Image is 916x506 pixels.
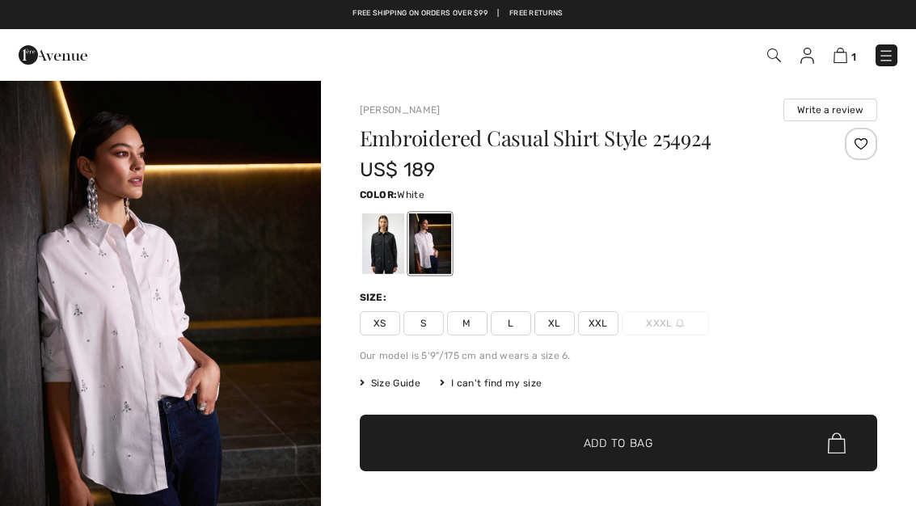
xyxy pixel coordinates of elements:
button: Write a review [783,99,877,121]
span: Color: [360,189,398,200]
span: XL [534,311,575,335]
a: [PERSON_NAME] [360,104,441,116]
a: Free Returns [509,8,564,19]
div: White [408,213,450,274]
a: 1 [834,45,856,65]
span: White [397,189,424,200]
div: I can't find my size [440,376,542,390]
span: S [403,311,444,335]
div: Black [361,213,403,274]
h1: Embroidered Casual Shirt Style 254924 [360,128,791,149]
img: My Info [800,48,814,64]
img: Bag.svg [828,432,846,453]
img: 1ère Avenue [19,39,87,71]
img: Menu [878,48,894,64]
img: Shopping Bag [834,48,847,63]
img: ring-m.svg [676,319,684,327]
span: | [497,8,499,19]
a: 1ère Avenue [19,46,87,61]
img: Search [767,48,781,62]
div: Our model is 5'9"/175 cm and wears a size 6. [360,348,877,363]
div: Size: [360,290,390,305]
span: XXXL [622,311,709,335]
span: XXL [578,311,618,335]
span: L [491,311,531,335]
a: Free shipping on orders over $99 [352,8,488,19]
button: Add to Bag [360,415,877,471]
span: Add to Bag [584,435,653,452]
span: M [447,311,488,335]
span: US$ 189 [360,158,436,181]
span: XS [360,311,400,335]
span: Size Guide [360,376,420,390]
span: 1 [851,51,856,63]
